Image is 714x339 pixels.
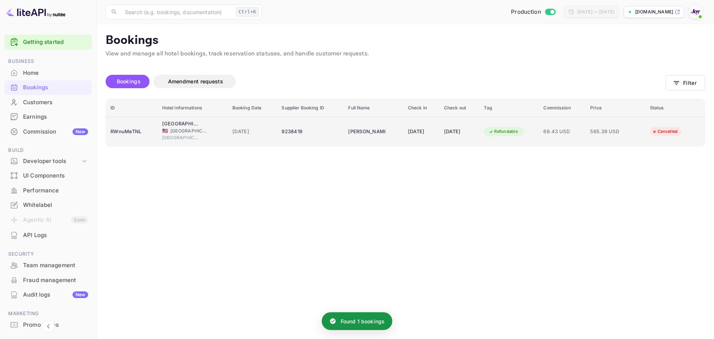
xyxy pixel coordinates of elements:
[647,127,682,136] div: Cancelled
[170,128,208,134] span: [GEOGRAPHIC_DATA]
[23,321,88,329] div: Promo codes
[689,6,701,18] img: With Joy
[4,273,92,287] a: Fraud management
[23,186,88,195] div: Performance
[586,99,645,117] th: Price
[344,99,403,117] th: Full Name
[484,127,522,136] div: Refundable
[23,69,88,77] div: Home
[4,183,92,197] a: Performance
[666,75,705,90] button: Filter
[4,155,92,168] div: Developer tools
[106,49,705,58] p: View and manage all hotel bookings, track reservation statuses, and handle customer requests.
[117,78,141,84] span: Bookings
[4,258,92,273] div: Team management
[106,99,158,117] th: ID
[4,110,92,124] a: Earnings
[158,99,228,117] th: Hotel informations
[106,99,705,146] table: booking table
[4,228,92,243] div: API Logs
[403,99,440,117] th: Check in
[4,125,92,139] div: CommissionNew
[4,80,92,95] div: Bookings
[479,99,539,117] th: Tag
[577,9,614,15] div: [DATE] — [DATE]
[4,288,92,302] div: Audit logsNew
[277,99,344,117] th: Supplier Booking ID
[543,128,581,136] span: 69.43 USD
[4,228,92,242] a: API Logs
[4,80,92,94] a: Bookings
[106,75,666,88] div: account-settings tabs
[162,134,199,141] span: [GEOGRAPHIC_DATA]
[4,146,92,154] span: Build
[23,157,81,166] div: Developer tools
[110,126,153,138] div: RWnuMeTNL
[4,95,92,110] div: Customers
[23,83,88,92] div: Bookings
[4,310,92,318] span: Marketing
[228,99,277,117] th: Booking Date
[511,8,541,16] span: Production
[408,126,435,138] div: [DATE]
[341,317,385,325] p: Found 1 bookings
[4,110,92,124] div: Earnings
[23,261,88,270] div: Team management
[23,276,88,285] div: Fraud management
[120,4,233,19] input: Search (e.g. bookings, documentation)
[444,126,475,138] div: [DATE]
[4,318,92,332] div: Promo codes
[162,128,168,133] span: United States of America
[4,183,92,198] div: Performance
[4,169,92,183] div: UI Components
[4,318,92,332] a: Promo codes
[440,99,480,117] th: Check out
[508,8,558,16] div: Switch to Sandbox mode
[4,198,92,212] a: Whitelabel
[73,291,88,298] div: New
[42,320,55,333] button: Collapse navigation
[4,288,92,301] a: Audit logsNew
[635,9,673,15] p: [DOMAIN_NAME]
[4,258,92,272] a: Team management
[236,7,259,17] div: Ctrl+K
[106,33,705,48] p: Bookings
[4,125,92,138] a: CommissionNew
[539,99,586,117] th: Commission
[4,66,92,80] a: Home
[282,126,339,138] div: 9238419
[23,128,88,136] div: Commission
[6,6,65,18] img: LiteAPI logo
[162,120,199,128] div: Staybridge Suites Knoxville-West, an IHG Hotel
[23,231,88,240] div: API Logs
[4,273,92,288] div: Fraud management
[4,57,92,65] span: Business
[23,172,88,180] div: UI Components
[4,169,92,182] a: UI Components
[168,78,223,84] span: Amendment requests
[23,113,88,121] div: Earnings
[4,35,92,50] div: Getting started
[4,95,92,109] a: Customers
[348,126,385,138] div: Joel Phelps
[23,98,88,107] div: Customers
[646,99,705,117] th: Status
[23,291,88,299] div: Audit logs
[590,128,627,136] span: 565.39 USD
[23,201,88,210] div: Whitelabel
[232,128,273,136] span: [DATE]
[4,250,92,258] span: Security
[73,128,88,135] div: New
[23,38,88,47] a: Getting started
